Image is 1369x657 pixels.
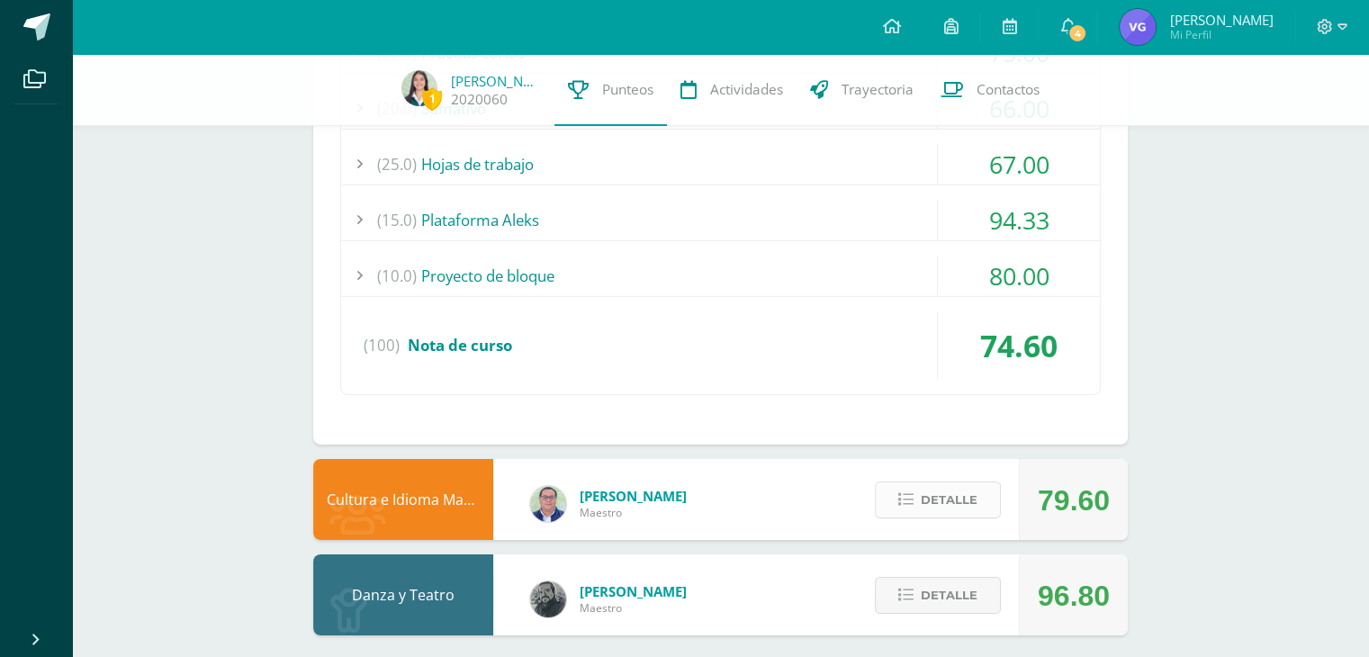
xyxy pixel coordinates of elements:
span: [PERSON_NAME] [1169,11,1273,29]
span: [PERSON_NAME] [580,487,687,505]
div: 74.60 [938,311,1100,380]
span: (100) [364,311,400,380]
button: Detalle [875,577,1001,614]
span: (10.0) [377,256,417,296]
span: Mi Perfil [1169,27,1273,42]
div: Hojas de trabajo [341,144,1100,184]
a: Contactos [927,54,1053,126]
span: Trayectoria [842,80,914,99]
span: Punteos [602,80,653,99]
a: 2020060 [451,90,508,109]
a: Trayectoria [797,54,927,126]
div: Proyecto de bloque [341,256,1100,296]
div: 79.60 [1038,460,1110,541]
span: (15.0) [377,200,417,240]
span: Nota de curso [408,335,512,355]
span: 1 [422,87,442,110]
span: Contactos [977,80,1040,99]
span: (25.0) [377,144,417,184]
span: Actividades [710,80,783,99]
a: Actividades [667,54,797,126]
span: Maestro [580,505,687,520]
a: [PERSON_NAME] [451,72,541,90]
div: 96.80 [1038,555,1110,636]
div: 94.33 [938,200,1100,240]
span: Detalle [921,483,977,517]
div: Plataforma Aleks [341,200,1100,240]
div: 80.00 [938,256,1100,296]
div: Cultura e Idioma Maya, Garífuna o Xinka [313,459,493,540]
img: 4cb906257454cc9c0ff3fcb673bae337.png [1120,9,1156,45]
div: Danza y Teatro [313,554,493,635]
img: c1c1b07ef08c5b34f56a5eb7b3c08b85.png [530,486,566,522]
div: 67.00 [938,144,1100,184]
img: 5ba1533ff7a61f443698ede858c08838.png [401,70,437,106]
span: Detalle [921,579,977,612]
span: Maestro [580,600,687,616]
span: 4 [1067,23,1087,43]
span: [PERSON_NAME] [580,582,687,600]
button: Detalle [875,481,1001,518]
img: 8ba24283638e9cc0823fe7e8b79ee805.png [530,581,566,617]
a: Punteos [554,54,667,126]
